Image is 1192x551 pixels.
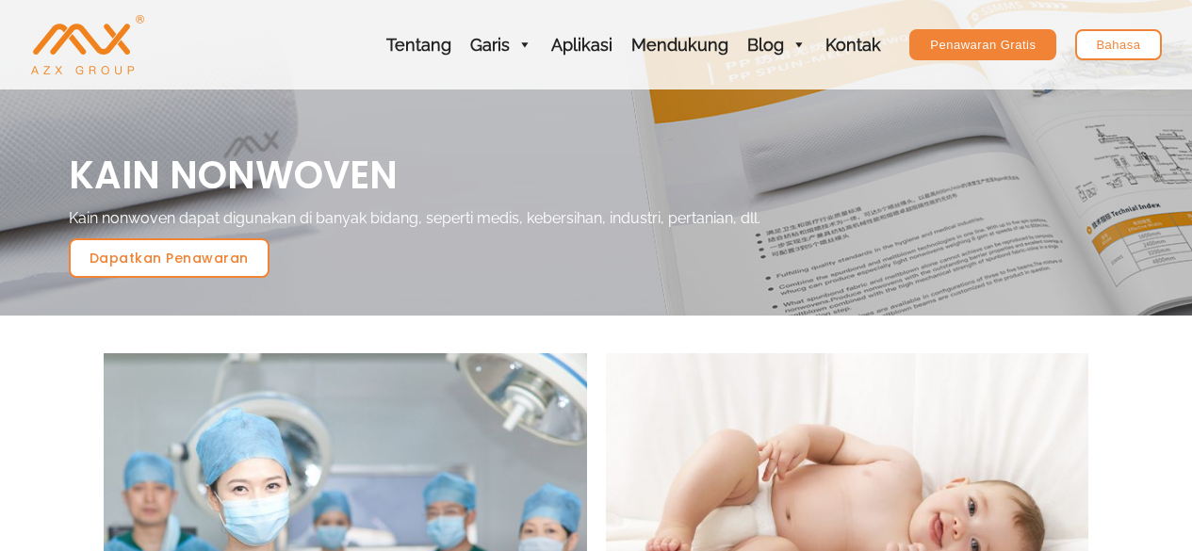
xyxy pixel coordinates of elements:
[69,149,398,202] font: KAIN NONWOVEN
[386,35,451,55] font: Tentang
[31,35,144,53] a: Mesin Nonwoven AZX
[69,238,269,278] a: Dapatkan Penawaran
[825,35,881,55] font: Kontak
[470,35,510,55] font: Garis
[90,249,249,267] font: Dapatkan Penawaran
[1075,29,1161,60] a: Bahasa
[69,209,760,227] font: Kain nonwoven dapat digunakan di banyak bidang, seperti medis, kebersihan, industri, pertanian, dll.
[551,35,612,55] font: Aplikasi
[1096,38,1140,52] font: Bahasa
[631,35,728,55] font: Mendukung
[930,38,1036,52] font: Penawaran Gratis
[909,29,1056,60] a: Penawaran Gratis
[747,35,784,55] font: Blog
